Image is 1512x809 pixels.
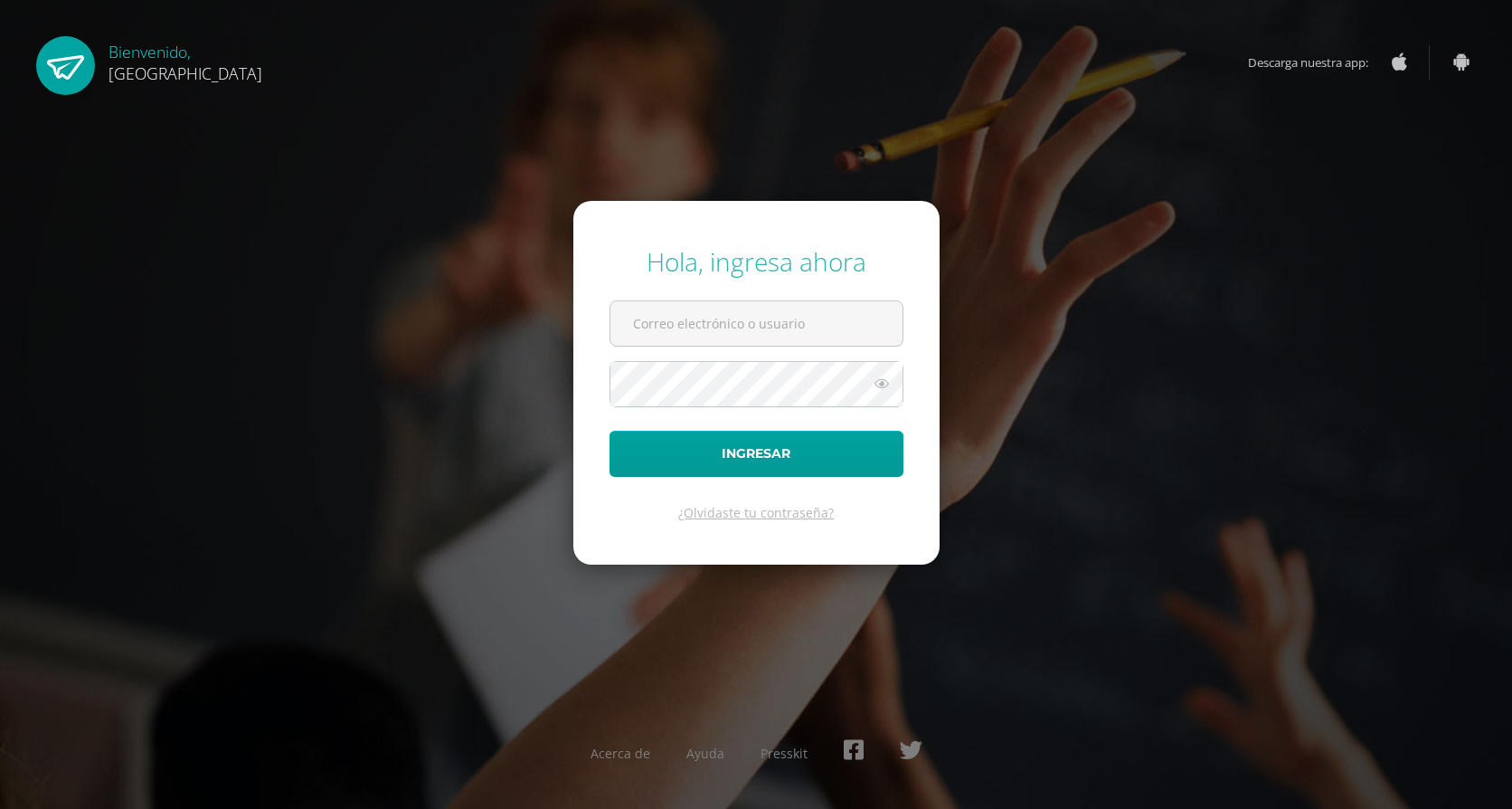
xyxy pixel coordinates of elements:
input: Correo electrónico o usuario [610,301,902,346]
div: Bienvenido, [109,36,262,84]
a: ¿Olvidaste tu contraseña? [678,504,834,521]
a: Presskit [761,745,808,762]
a: Ayuda [686,745,724,762]
span: [GEOGRAPHIC_DATA] [109,62,262,84]
button: Ingresar [610,431,903,477]
div: Hola, ingresa ahora [610,244,903,279]
a: Acerca de [591,745,650,762]
span: Descarga nuestra app: [1248,45,1386,80]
